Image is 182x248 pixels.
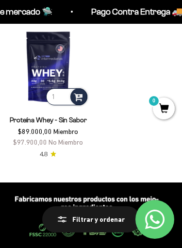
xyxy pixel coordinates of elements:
[148,95,160,107] mark: 0
[13,138,47,146] span: $97.900,00
[40,149,48,159] span: 4.8
[18,128,52,135] span: $89.000,00
[153,104,175,115] a: 0
[49,138,83,146] span: No Miembro
[53,128,78,135] span: Miembro
[58,214,125,225] div: Filtrar y ordenar
[40,149,56,159] a: 4.84.8 de 5.0 estrellas
[10,116,87,124] a: Proteína Whey - Sin Sabor
[42,206,140,232] button: Filtrar y ordenar
[7,25,89,107] img: Proteína Whey - Sin Sabor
